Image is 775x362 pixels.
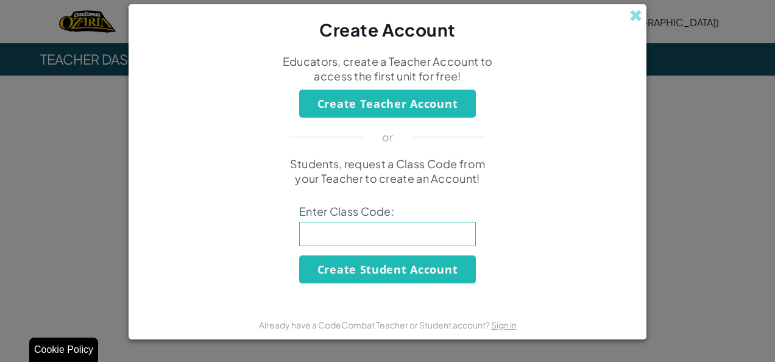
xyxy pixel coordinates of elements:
span: Enter Class Code: [299,204,476,219]
span: Already have a CodeCombat Teacher or Student account? [259,319,491,330]
p: or [382,130,394,144]
div: Cookie Policy [29,338,98,362]
p: Educators, create a Teacher Account to access the first unit for free! [281,54,494,83]
p: Students, request a Class Code from your Teacher to create an Account! [281,157,494,186]
button: Create Student Account [299,255,476,283]
span: Create Account [319,19,456,40]
a: Sign in [491,319,517,330]
button: Create Teacher Account [299,90,476,118]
